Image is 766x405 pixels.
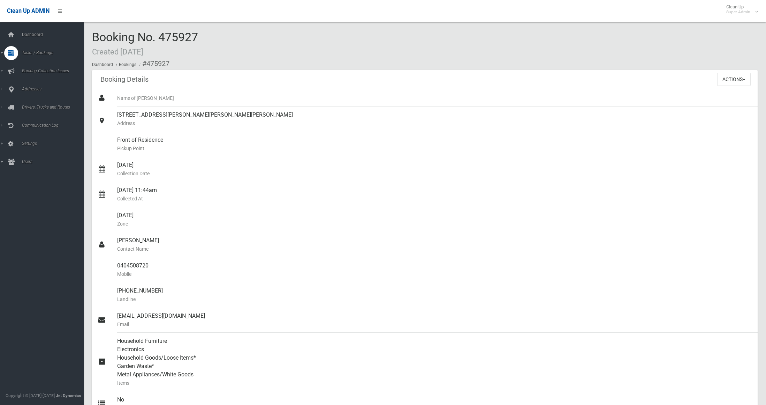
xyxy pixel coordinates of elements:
[717,73,751,86] button: Actions
[117,333,752,391] div: Household Furniture Electronics Household Goods/Loose Items* Garden Waste* Metal Appliances/White...
[117,270,752,278] small: Mobile
[7,8,50,14] span: Clean Up ADMIN
[117,232,752,257] div: [PERSON_NAME]
[117,220,752,228] small: Zone
[20,159,90,164] span: Users
[117,282,752,308] div: [PHONE_NUMBER]
[117,119,752,127] small: Address
[20,32,90,37] span: Dashboard
[20,123,90,128] span: Communication Log
[20,87,90,91] span: Addresses
[117,257,752,282] div: 0404508720
[117,320,752,329] small: Email
[117,182,752,207] div: [DATE] 11:44am
[56,393,81,398] strong: Jet Dynamics
[6,393,55,398] span: Copyright © [DATE]-[DATE]
[92,62,113,67] a: Dashboard
[117,144,752,153] small: Pickup Point
[117,295,752,303] small: Landline
[117,245,752,253] small: Contact Name
[20,105,90,110] span: Drivers, Trucks and Routes
[723,4,757,15] span: Clean Up
[20,141,90,146] span: Settings
[20,50,90,55] span: Tasks / Bookings
[117,194,752,203] small: Collected At
[117,308,752,333] div: [EMAIL_ADDRESS][DOMAIN_NAME]
[117,157,752,182] div: [DATE]
[117,132,752,157] div: Front of Residence
[20,68,90,73] span: Booking Collection Issues
[117,94,752,102] small: Name of [PERSON_NAME]
[92,308,758,333] a: [EMAIL_ADDRESS][DOMAIN_NAME]Email
[137,57,169,70] li: #475927
[92,47,143,56] small: Created [DATE]
[119,62,136,67] a: Bookings
[117,207,752,232] div: [DATE]
[117,106,752,132] div: [STREET_ADDRESS][PERSON_NAME][PERSON_NAME][PERSON_NAME]
[117,169,752,178] small: Collection Date
[726,9,750,15] small: Super Admin
[92,73,157,86] header: Booking Details
[117,379,752,387] small: Items
[92,30,198,57] span: Booking No. 475927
